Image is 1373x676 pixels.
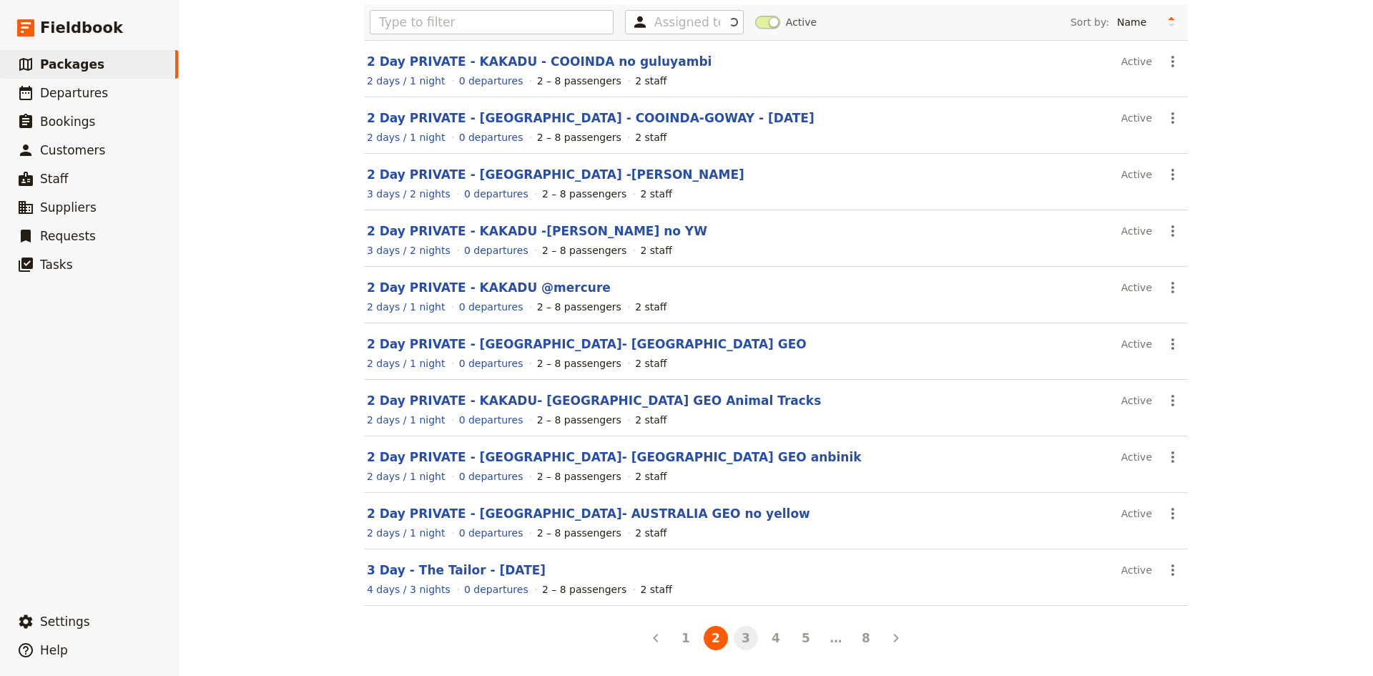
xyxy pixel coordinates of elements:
[40,86,108,100] span: Departures
[40,114,95,129] span: Bookings
[635,130,666,144] div: 2 staff
[367,243,451,258] a: View the itinerary for this package
[40,172,69,186] span: Staff
[40,614,90,629] span: Settings
[464,187,528,201] a: View the departures for this package
[367,506,810,521] a: 2 Day PRIVATE - [GEOGRAPHIC_DATA]- AUSTRALIA GEO no yellow
[367,414,445,426] span: 2 days / 1 night
[537,413,621,427] div: 2 – 8 passengers
[367,526,445,540] a: View the itinerary for this package
[1161,558,1185,582] button: Actions
[459,413,523,427] a: View the departures for this package
[1161,162,1185,187] button: Actions
[635,356,666,371] div: 2 staff
[537,300,621,314] div: 2 – 8 passengers
[464,582,528,597] a: View the departures for this package
[1121,275,1152,300] div: Active
[459,526,523,540] a: View the departures for this package
[641,623,911,653] ul: Pagination
[542,243,626,258] div: 2 – 8 passengers
[1161,501,1185,526] button: Actions
[1121,445,1152,469] div: Active
[367,224,707,238] a: 2 Day PRIVATE - KAKADU -[PERSON_NAME] no YW
[367,188,451,200] span: 3 days / 2 nights
[40,17,123,39] span: Fieldbook
[367,584,451,595] span: 4 days / 3 nights
[542,187,626,201] div: 2 – 8 passengers
[704,626,728,650] button: 2
[459,300,523,314] a: View the departures for this package
[367,337,807,351] a: 2 Day PRIVATE - [GEOGRAPHIC_DATA]- [GEOGRAPHIC_DATA] GEO
[459,130,523,144] a: View the departures for this package
[635,413,666,427] div: 2 staff
[1121,219,1152,243] div: Active
[537,74,621,88] div: 2 – 8 passengers
[1071,15,1109,29] span: Sort by:
[367,111,815,125] a: 2 Day PRIVATE - [GEOGRAPHIC_DATA] - COOINDA-GOWAY - [DATE]
[367,130,445,144] a: View the itinerary for this package
[40,229,96,243] span: Requests
[367,393,821,408] a: 2 Day PRIVATE - KAKADU- [GEOGRAPHIC_DATA] GEO Animal Tracks
[367,471,445,482] span: 2 days / 1 night
[1121,106,1152,130] div: Active
[537,526,621,540] div: 2 – 8 passengers
[367,245,451,256] span: 3 days / 2 nights
[367,527,445,539] span: 2 days / 1 night
[367,582,451,597] a: View the itinerary for this package
[1121,162,1152,187] div: Active
[40,258,73,272] span: Tasks
[370,10,614,34] input: Type to filter
[764,626,788,650] button: 4
[1161,445,1185,469] button: Actions
[1161,332,1185,356] button: Actions
[640,187,671,201] div: 2 staff
[367,358,445,369] span: 2 days / 1 night
[464,243,528,258] a: View the departures for this package
[40,143,105,157] span: Customers
[40,200,97,215] span: Suppliers
[367,300,445,314] a: View the itinerary for this package
[367,280,611,295] a: 2 Day PRIVATE - KAKADU @mercure
[821,627,851,650] li: …
[794,626,818,650] button: 5
[1161,49,1185,74] button: Actions
[367,75,445,87] span: 2 days / 1 night
[367,301,445,313] span: 2 days / 1 night
[367,132,445,143] span: 2 days / 1 night
[367,413,445,427] a: View the itinerary for this package
[537,130,621,144] div: 2 – 8 passengers
[1121,388,1152,413] div: Active
[367,469,445,484] a: View the itinerary for this package
[1121,558,1152,582] div: Active
[1121,49,1152,74] div: Active
[40,57,104,72] span: Packages
[542,582,626,597] div: 2 – 8 passengers
[367,356,445,371] a: View the itinerary for this package
[367,450,862,464] a: 2 Day PRIVATE - [GEOGRAPHIC_DATA]- [GEOGRAPHIC_DATA] GEO anbinik
[734,626,758,650] button: 3
[367,54,712,69] a: 2 Day PRIVATE - KAKADU - COOINDA no guluyambi
[635,526,666,540] div: 2 staff
[654,14,720,31] input: Assigned to
[635,74,666,88] div: 2 staff
[459,469,523,484] a: View the departures for this package
[367,563,546,577] a: 3 Day - The Tailor - [DATE]
[674,626,698,650] button: 1
[1161,106,1185,130] button: Actions
[786,15,817,29] span: Active
[635,300,666,314] div: 2 staff
[537,356,621,371] div: 2 – 8 passengers
[1161,388,1185,413] button: Actions
[367,167,744,182] a: 2 Day PRIVATE - [GEOGRAPHIC_DATA] -[PERSON_NAME]
[367,74,445,88] a: View the itinerary for this package
[40,643,68,657] span: Help
[459,356,523,371] a: View the departures for this package
[459,74,523,88] a: View the departures for this package
[640,582,671,597] div: 2 staff
[1111,11,1161,33] select: Sort by:
[1121,332,1152,356] div: Active
[1161,275,1185,300] button: Actions
[644,626,668,650] button: Back
[640,243,671,258] div: 2 staff
[1121,501,1152,526] div: Active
